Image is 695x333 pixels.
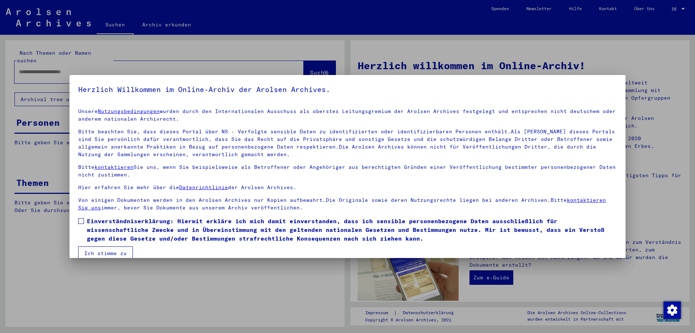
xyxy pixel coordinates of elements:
[78,84,617,95] h5: Herzlich Willkommen im Online-Archiv der Arolsen Archives.
[87,217,617,243] span: Einverständniserklärung: Hiermit erkläre ich mich damit einverstanden, dass ich sensible personen...
[78,196,617,212] p: Von einigen Dokumenten werden in den Arolsen Archives nur Kopien aufbewahrt.Die Originale sowie d...
[179,184,228,191] a: Datenrichtlinie
[78,128,617,158] p: Bitte beachten Sie, dass dieses Portal über NS - Verfolgte sensible Daten zu identifizierten oder...
[78,108,617,123] p: Unsere wurden durch den Internationalen Ausschuss als oberstes Leitungsgremium der Arolsen Archiv...
[78,163,617,179] p: Bitte Sie uns, wenn Sie beispielsweise als Betroffener oder Angehöriger aus berechtigten Gründen ...
[78,184,617,191] p: Hier erfahren Sie mehr über die der Arolsen Archives.
[98,108,160,115] a: Nutzungsbedingungen
[664,301,681,319] img: Zustimmung ändern
[78,246,133,260] button: Ich stimme zu
[94,164,134,170] a: kontaktieren
[78,197,606,211] a: kontaktieren Sie uns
